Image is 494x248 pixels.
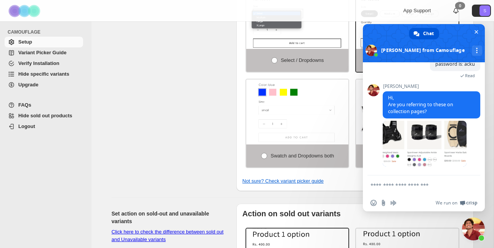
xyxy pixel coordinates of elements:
a: We run onCrisp [436,200,477,206]
img: Detect Automatically [356,79,459,144]
a: 0 [452,7,460,15]
span: Chat [423,28,434,39]
span: CAMOUFLAGE [8,29,86,35]
button: Avatar with initials S [472,5,491,17]
span: Hi, Are you referring to these on collection pages? [388,94,453,115]
a: Logout [5,121,83,132]
span: Verify Installation [18,60,59,66]
textarea: Compose your message... [370,182,460,189]
div: Chat [409,28,439,39]
span: Audio message [390,200,396,206]
span: Send a file [380,200,387,206]
text: S [483,8,486,13]
a: FAQs [5,100,83,110]
img: Camouflage [6,0,44,21]
a: Verify Installation [5,58,83,69]
span: FAQs [18,102,31,108]
a: Setup [5,37,83,47]
a: Hide specific variants [5,69,83,79]
span: Setup [18,39,32,45]
div: More channels [472,45,482,56]
div: Close chat [462,217,485,240]
span: Avatar with initials S [480,5,490,16]
span: Variant Picker Guide [18,50,66,55]
span: Crisp [466,200,477,206]
span: Hide sold out products [18,113,72,118]
a: Not sure? Check variant picker guide [242,178,324,184]
a: Upgrade [5,79,83,90]
img: Swatch and Dropdowns both [246,79,349,144]
span: [PERSON_NAME] [383,84,480,89]
span: password is: acku [435,61,475,67]
span: Insert an emoji [370,200,377,206]
span: Upgrade [18,82,38,88]
a: Variant Picker Guide [5,47,83,58]
span: We run on [436,200,457,206]
h2: Set action on sold-out and unavailable variants [112,210,224,225]
span: Swatch and Dropdowns both [271,153,334,159]
a: Hide sold out products [5,110,83,121]
span: Logout [18,123,35,129]
span: Hide specific variants [18,71,69,77]
span: Read [465,73,475,78]
span: App Support [403,8,431,13]
span: Close chat [472,28,480,36]
b: Action on sold out variants [242,209,341,218]
a: Click here to check the difference between sold out and Unavailable variants [112,229,224,242]
div: 0 [455,2,465,10]
span: Select / Dropdowns [281,57,324,63]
